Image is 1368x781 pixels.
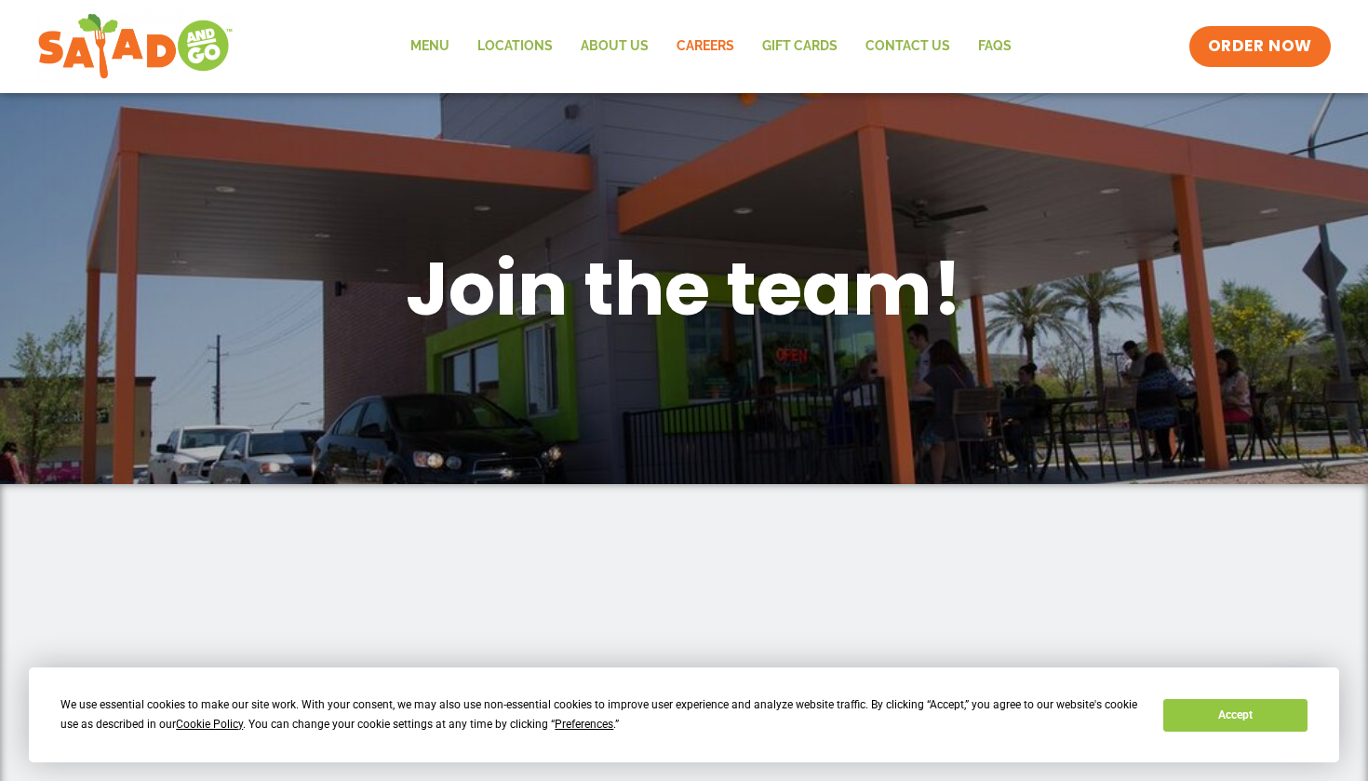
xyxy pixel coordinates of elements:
[29,667,1339,762] div: Cookie Consent Prompt
[1208,35,1312,58] span: ORDER NOW
[748,25,852,68] a: GIFT CARDS
[964,25,1026,68] a: FAQs
[1163,699,1307,732] button: Accept
[463,25,567,68] a: Locations
[396,25,463,68] a: Menu
[852,25,964,68] a: Contact Us
[396,25,1026,68] nav: Menu
[663,25,748,68] a: Careers
[555,718,613,731] span: Preferences
[60,695,1141,734] div: We use essential cookies to make our site work. With your consent, we may also use non-essential ...
[567,25,663,68] a: About Us
[1189,26,1331,67] a: ORDER NOW
[176,718,243,731] span: Cookie Policy
[37,9,234,84] img: new-SAG-logo-768×292
[200,240,1168,337] h1: Join the team!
